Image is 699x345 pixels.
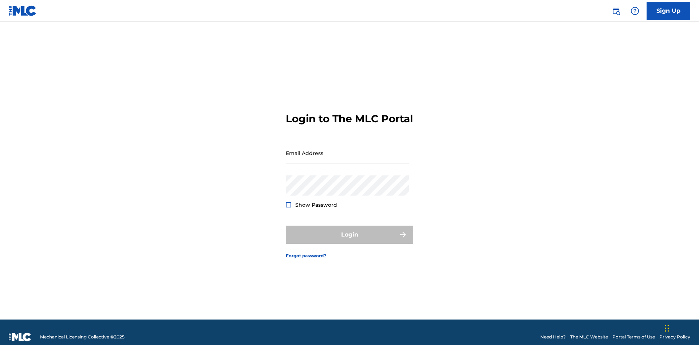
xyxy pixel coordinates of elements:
[40,334,125,340] span: Mechanical Licensing Collective © 2025
[295,202,337,208] span: Show Password
[659,334,690,340] a: Privacy Policy
[570,334,608,340] a: The MLC Website
[286,112,413,125] h3: Login to The MLC Portal
[612,334,655,340] a: Portal Terms of Use
[9,5,37,16] img: MLC Logo
[663,310,699,345] iframe: Chat Widget
[665,317,669,339] div: Drag
[647,2,690,20] a: Sign Up
[286,253,326,259] a: Forgot password?
[9,333,31,341] img: logo
[631,7,639,15] img: help
[628,4,642,18] div: Help
[540,334,566,340] a: Need Help?
[612,7,620,15] img: search
[609,4,623,18] a: Public Search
